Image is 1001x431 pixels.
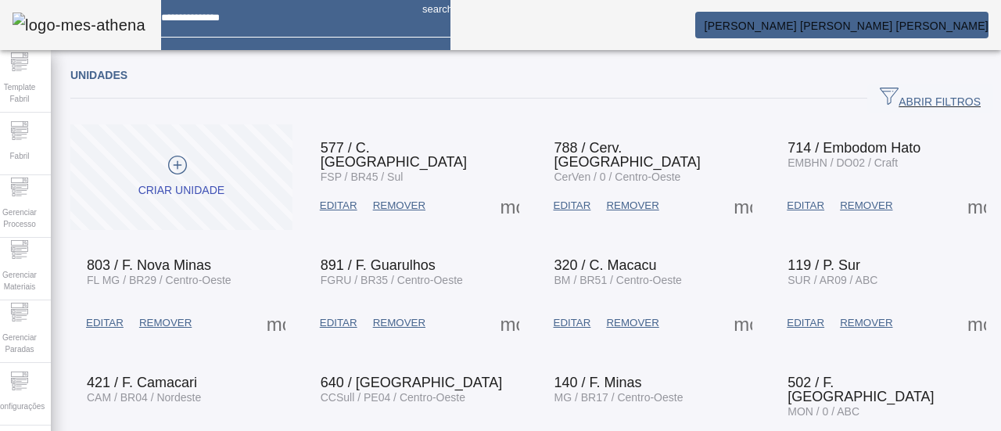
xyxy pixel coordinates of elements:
span: REMOVER [606,198,658,214]
span: 640 / [GEOGRAPHIC_DATA] [321,375,502,390]
span: REMOVER [373,315,425,331]
button: Mais [729,192,757,220]
span: EDITAR [787,198,824,214]
span: REMOVER [840,315,892,331]
span: 119 / P. Sur [788,257,860,273]
button: Mais [496,309,524,337]
button: Mais [963,192,991,220]
div: Criar unidade [138,183,224,199]
span: REMOVER [373,198,425,214]
span: EDITAR [787,315,824,331]
button: Mais [496,192,524,220]
button: REMOVER [365,192,433,220]
span: CCSull / PE04 / Centro-Oeste [321,391,465,404]
span: 320 / C. Macacu [554,257,657,273]
span: REMOVER [139,315,192,331]
span: EMBHN / DO02 / Craft [788,156,898,169]
span: 803 / F. Nova Minas [87,257,211,273]
button: Mais [963,309,991,337]
span: 502 / F. [GEOGRAPHIC_DATA] [788,375,934,404]
button: EDITAR [312,309,365,337]
button: EDITAR [546,192,599,220]
span: REMOVER [840,198,892,214]
button: REMOVER [832,309,900,337]
span: Fabril [5,145,34,167]
img: logo-mes-athena [13,13,145,38]
span: FGRU / BR35 / Centro-Oeste [321,274,463,286]
span: 714 / Embodom Hato [788,140,920,156]
span: ABRIR FILTROS [880,87,981,110]
button: EDITAR [78,309,131,337]
span: 577 / C. [GEOGRAPHIC_DATA] [321,140,467,170]
button: EDITAR [546,309,599,337]
span: 788 / Cerv. [GEOGRAPHIC_DATA] [554,140,701,170]
span: EDITAR [554,198,591,214]
span: REMOVER [606,315,658,331]
span: 891 / F. Guarulhos [321,257,436,273]
span: EDITAR [320,198,357,214]
button: REMOVER [832,192,900,220]
button: EDITAR [312,192,365,220]
span: CAM / BR04 / Nordeste [87,391,201,404]
button: Criar unidade [70,124,292,230]
button: ABRIR FILTROS [867,84,993,113]
button: REMOVER [598,309,666,337]
span: BM / BR51 / Centro-Oeste [554,274,682,286]
button: Mais [262,309,290,337]
span: [PERSON_NAME] [PERSON_NAME] [PERSON_NAME] [705,20,988,32]
span: MG / BR17 / Centro-Oeste [554,391,683,404]
span: EDITAR [554,315,591,331]
span: FL MG / BR29 / Centro-Oeste [87,274,231,286]
span: EDITAR [86,315,124,331]
span: EDITAR [320,315,357,331]
span: 421 / F. Camacari [87,375,197,390]
button: REMOVER [131,309,199,337]
button: EDITAR [779,192,832,220]
button: REMOVER [365,309,433,337]
span: SUR / AR09 / ABC [788,274,877,286]
span: 140 / F. Minas [554,375,642,390]
span: Unidades [70,69,127,81]
button: EDITAR [779,309,832,337]
button: REMOVER [598,192,666,220]
button: Mais [729,309,757,337]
